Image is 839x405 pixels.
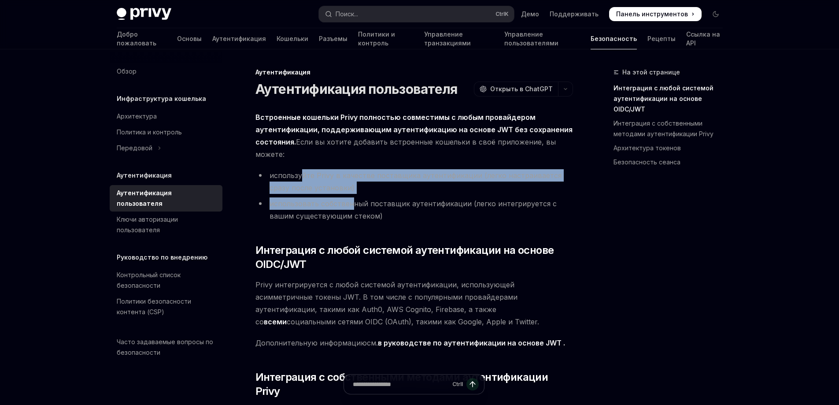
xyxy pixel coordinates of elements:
[110,108,222,124] a: Архитектура
[255,338,367,347] font: Дополнительную информацию
[367,338,378,347] font: см.
[647,35,676,42] font: Рецепты
[378,338,565,348] a: в руководстве по аутентификации на основе JWT .
[110,334,222,360] a: Часто задаваемые вопросы по безопасности
[550,10,599,19] a: Поддерживать
[616,10,688,18] font: Панель инструментов
[255,371,551,398] font: Интеграция с собственными методами аутентификации Privy
[424,30,471,47] font: Управление транзакциями
[117,95,206,102] font: Инфраструктура кошелька
[255,244,556,271] font: Интеграция с любой системой аутентификации на основе OIDC/JWT
[686,30,720,47] font: Ссылка на API
[686,28,722,49] a: Ссылка на API
[212,28,266,49] a: Аутентификация
[466,378,479,390] button: Отправить сообщение
[336,10,358,18] font: Поиск...
[255,137,556,159] font: Если вы хотите добавить встроенные кошельки в своё приложение, вы можете:
[270,199,557,220] font: использовать собственный поставщик аутентификации (легко интегрируется с вашим существующим стеком)
[264,317,287,326] font: всеми
[117,171,172,179] font: Аутентификация
[117,189,172,207] font: Аутентификация пользователя
[358,30,395,47] font: Политики и контроль
[177,28,202,49] a: Основы
[504,30,558,47] font: Управление пользователями
[277,28,308,49] a: Кошельки
[110,267,222,294] a: Контрольный список безопасности
[614,144,681,152] font: Архитектура токенов
[117,253,207,261] font: Руководство по внедрению
[614,141,730,155] a: Архитектура токенов
[614,158,680,166] font: Безопасность сеанса
[277,35,308,42] font: Кошельки
[117,128,182,136] font: Политика и контроль
[110,140,222,156] button: Переключить расширенный раздел
[110,212,222,238] a: Ключи авторизации пользователя
[255,81,458,97] font: Аутентификация пользователя
[709,7,723,21] button: Включить темный режим
[319,6,514,22] button: Открытый поиск
[117,8,171,20] img: темный логотип
[117,216,178,234] font: Ключи авторизации пользователя
[378,338,565,347] font: в руководстве по аутентификации на основе JWT .
[521,10,539,18] font: Демо
[117,30,156,47] font: Добро пожаловать
[212,35,266,42] font: Аутентификация
[614,81,730,116] a: Интеграция с любой системой аутентификации на основе OIDC/JWT
[591,35,637,42] font: Безопасность
[110,185,222,212] a: Аутентификация пользователя
[521,10,539,19] a: Демо
[110,294,222,320] a: Политики безопасности контента (CSP)
[117,144,152,152] font: Передовой
[287,317,539,326] font: социальными сетями OIDC (OAuth), такими как Google, Apple и Twitter.
[614,84,713,113] font: Интеграция с любой системой аутентификации на основе OIDC/JWT
[255,68,310,76] font: Аутентификация
[550,10,599,18] font: Поддерживать
[424,28,494,49] a: Управление транзакциями
[505,11,509,17] font: K
[353,375,449,394] input: Задайте вопрос...
[495,11,505,17] font: Ctrl
[117,28,167,49] a: Добро пожаловать
[255,280,517,326] font: Privy интегрируется с любой системой аутентификации, использующей асимметричные токены JWT. В том...
[319,35,347,42] font: Разъемы
[117,338,213,356] font: Часто задаваемые вопросы по безопасности
[177,35,202,42] font: Основы
[614,119,713,137] font: Интеграция с собственными методами аутентификации Privy
[614,155,730,169] a: Безопасность сеанса
[647,28,676,49] a: Рецепты
[358,28,414,49] a: Политики и контроль
[591,28,637,49] a: Безопасность
[110,124,222,140] a: Политика и контроль
[117,297,191,316] font: Политики безопасности контента (CSP)
[270,171,562,192] font: используйте Privy в качестве поставщика аутентификации (легко настраивается сразу после установки)
[117,112,157,120] font: Архитектура
[117,271,181,289] font: Контрольный список безопасности
[490,85,553,93] font: Открыть в ChatGPT
[474,82,558,97] button: Открыть в ChatGPT
[255,113,573,146] font: Встроенные кошельки Privy полностью совместимы с любым провайдером аутентификации, поддерживающим...
[622,68,680,76] font: На этой странице
[609,7,702,21] a: Панель инструментов
[614,116,730,141] a: Интеграция с собственными методами аутентификации Privy
[110,63,222,79] a: Обзор
[504,28,580,49] a: Управление пользователями
[117,67,137,75] font: Обзор
[319,28,347,49] a: Разъемы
